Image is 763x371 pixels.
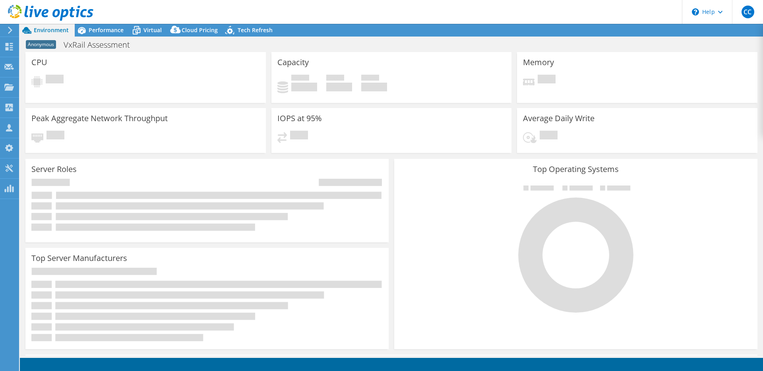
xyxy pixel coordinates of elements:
[31,58,47,67] h3: CPU
[742,6,754,18] span: CC
[143,26,162,34] span: Virtual
[238,26,273,34] span: Tech Refresh
[400,165,751,174] h3: Top Operating Systems
[31,114,168,123] h3: Peak Aggregate Network Throughput
[538,75,556,85] span: Pending
[31,254,127,263] h3: Top Server Manufacturers
[361,75,379,83] span: Total
[326,83,352,91] h4: 0 GiB
[60,41,142,49] h1: VxRail Assessment
[89,26,124,34] span: Performance
[692,8,699,15] svg: \n
[361,83,387,91] h4: 0 GiB
[540,131,558,141] span: Pending
[46,75,64,85] span: Pending
[523,114,595,123] h3: Average Daily Write
[291,75,309,83] span: Used
[182,26,218,34] span: Cloud Pricing
[523,58,554,67] h3: Memory
[326,75,344,83] span: Free
[46,131,64,141] span: Pending
[277,114,322,123] h3: IOPS at 95%
[31,165,77,174] h3: Server Roles
[291,83,317,91] h4: 0 GiB
[277,58,309,67] h3: Capacity
[34,26,69,34] span: Environment
[26,40,56,49] span: Anonymous
[290,131,308,141] span: Pending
